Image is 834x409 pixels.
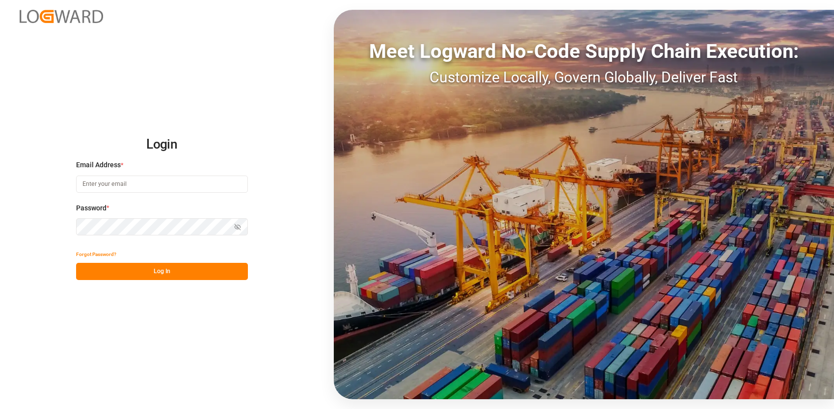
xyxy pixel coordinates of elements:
button: Log In [76,263,248,280]
button: Forgot Password? [76,246,116,263]
span: Email Address [76,160,121,170]
h2: Login [76,129,248,160]
span: Password [76,203,107,213]
div: Meet Logward No-Code Supply Chain Execution: [334,37,834,66]
input: Enter your email [76,176,248,193]
div: Customize Locally, Govern Globally, Deliver Fast [334,66,834,88]
img: Logward_new_orange.png [20,10,103,23]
